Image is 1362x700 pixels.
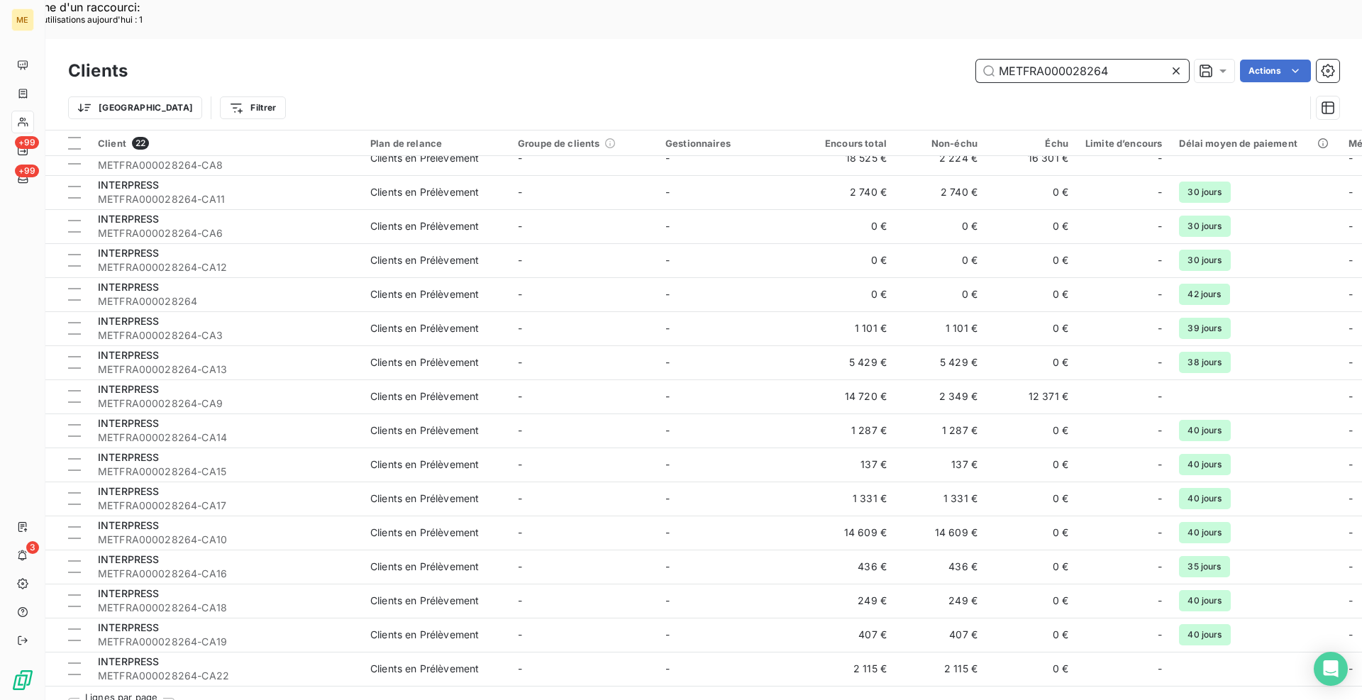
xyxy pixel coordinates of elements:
div: Clients en Prélèvement [370,389,479,404]
span: - [1349,390,1353,402]
span: 3 [26,541,39,554]
td: 0 € [895,277,986,311]
span: - [665,424,670,436]
td: 18 525 € [804,141,895,175]
span: - [1349,288,1353,300]
span: METFRA000028264-CA13 [98,362,353,377]
td: 5 429 € [804,345,895,379]
span: INTERPRESS [98,213,160,225]
span: - [518,458,522,470]
span: METFRA000028264-CA3 [98,328,353,343]
span: INTERPRESS [98,553,160,565]
td: 0 € [986,175,1077,209]
td: 436 € [895,550,986,584]
span: - [665,560,670,572]
td: 0 € [895,243,986,277]
td: 0 € [804,243,895,277]
td: 0 € [986,550,1077,584]
td: 12 371 € [986,379,1077,413]
span: - [1158,457,1162,472]
span: - [1158,389,1162,404]
div: Clients en Prélèvement [370,151,479,165]
span: METFRA000028264-CA9 [98,396,353,411]
input: Rechercher [976,60,1189,82]
div: Clients en Prélèvement [370,594,479,608]
span: METFRA000028264-CA14 [98,430,353,445]
span: INTERPRESS [98,349,160,361]
span: INTERPRESS [98,485,160,497]
span: - [665,152,670,164]
td: 0 € [986,413,1077,448]
div: Open Intercom Messenger [1314,652,1348,686]
span: INTERPRESS [98,383,160,395]
div: Clients en Prélèvement [370,185,479,199]
div: Limite d’encours [1085,138,1162,149]
span: - [1349,424,1353,436]
td: 0 € [986,482,1077,516]
span: METFRA000028264-CA22 [98,669,353,683]
span: - [1158,151,1162,165]
span: METFRA000028264 [98,294,353,309]
td: 0 € [804,209,895,243]
span: - [1158,423,1162,438]
span: INTERPRESS [98,179,160,191]
span: +99 [15,136,39,149]
span: - [1158,560,1162,574]
span: 30 jours [1179,250,1230,271]
span: - [518,628,522,640]
span: - [1349,628,1353,640]
td: 16 301 € [986,141,1077,175]
span: INTERPRESS [98,621,160,633]
td: 0 € [986,584,1077,618]
button: Actions [1240,60,1311,82]
span: - [1158,287,1162,301]
span: - [518,492,522,504]
span: 40 jours [1179,522,1230,543]
span: - [665,254,670,266]
span: METFRA000028264-CA10 [98,533,353,547]
span: - [518,390,522,402]
span: 40 jours [1179,488,1230,509]
td: 0 € [895,209,986,243]
td: 1 287 € [895,413,986,448]
span: INTERPRESS [98,281,160,293]
span: - [665,526,670,538]
div: Clients en Prélèvement [370,560,479,574]
td: 2 349 € [895,379,986,413]
td: 14 609 € [804,516,895,550]
span: - [665,390,670,402]
span: - [1349,220,1353,232]
div: Clients en Prélèvement [370,219,479,233]
div: Délai moyen de paiement [1179,138,1331,149]
span: METFRA000028264-CA16 [98,567,353,581]
td: 0 € [986,618,1077,652]
td: 249 € [804,584,895,618]
div: Clients en Prélèvement [370,287,479,301]
div: Plan de relance [370,138,501,149]
td: 14 609 € [895,516,986,550]
td: 436 € [804,550,895,584]
div: Clients en Prélèvement [370,491,479,506]
button: Filtrer [220,96,285,119]
span: METFRA000028264-CA15 [98,465,353,479]
td: 1 331 € [895,482,986,516]
span: - [1349,458,1353,470]
img: Logo LeanPay [11,669,34,691]
span: - [665,628,670,640]
span: - [1158,355,1162,370]
span: - [665,356,670,368]
span: 40 jours [1179,590,1230,611]
span: - [665,220,670,232]
a: +99 [11,167,33,190]
span: - [518,152,522,164]
span: 40 jours [1179,624,1230,645]
div: Clients en Prélèvement [370,253,479,267]
span: - [518,186,522,198]
span: - [518,288,522,300]
div: Clients en Prélèvement [370,526,479,540]
span: - [518,594,522,606]
span: - [1158,321,1162,335]
span: METFRA000028264-CA12 [98,260,353,274]
span: - [518,322,522,334]
span: 40 jours [1179,420,1230,441]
